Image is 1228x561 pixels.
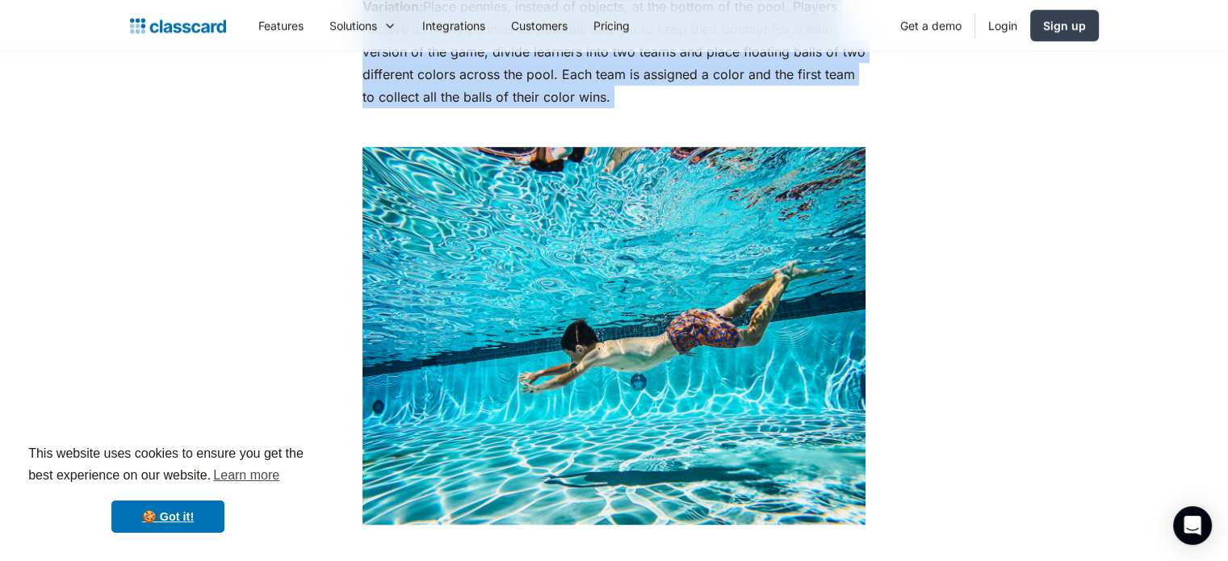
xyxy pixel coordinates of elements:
[580,7,643,44] a: Pricing
[1173,506,1212,545] div: Open Intercom Messenger
[363,147,865,524] img: a young boy swimming underwater in a pool
[1030,10,1099,41] a: Sign up
[316,7,409,44] div: Solutions
[13,429,323,548] div: cookieconsent
[409,7,498,44] a: Integrations
[329,17,377,34] div: Solutions
[887,7,974,44] a: Get a demo
[498,7,580,44] a: Customers
[363,116,865,139] p: ‍
[28,444,308,488] span: This website uses cookies to ensure you get the best experience on our website.
[111,500,224,533] a: dismiss cookie message
[1043,17,1086,34] div: Sign up
[975,7,1030,44] a: Login
[130,15,226,37] a: home
[211,463,282,488] a: learn more about cookies
[363,533,865,555] p: ‍
[245,7,316,44] a: Features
